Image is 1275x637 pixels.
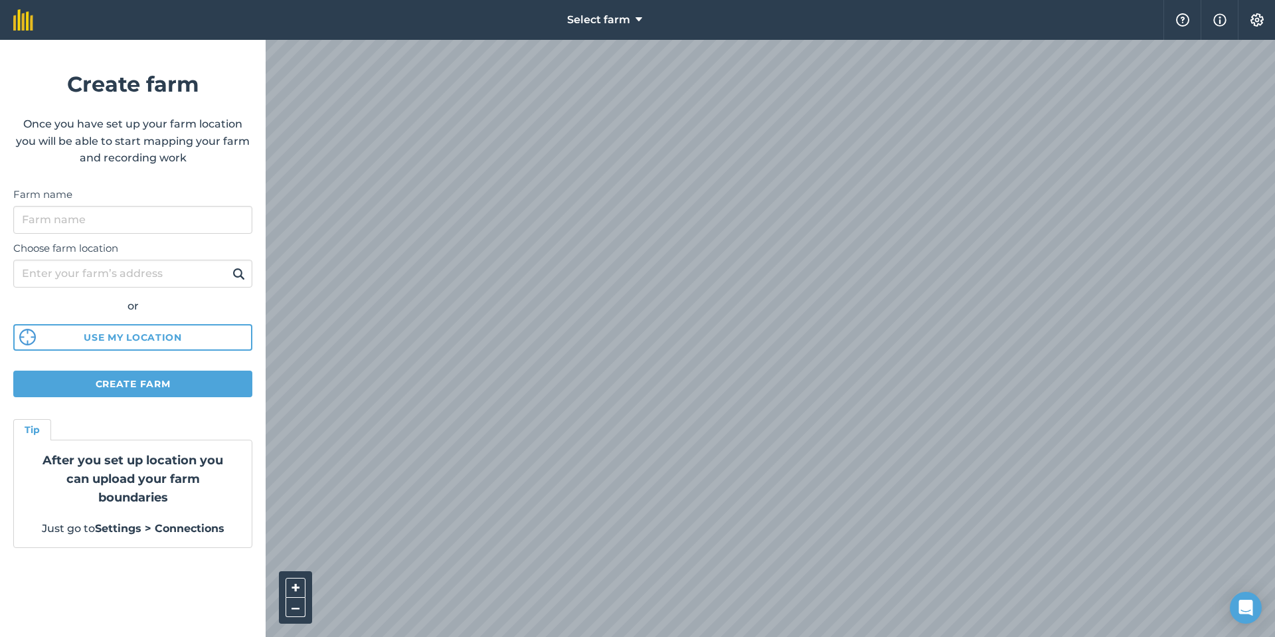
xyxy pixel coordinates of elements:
img: svg+xml;base64,PHN2ZyB4bWxucz0iaHR0cDovL3d3dy53My5vcmcvMjAwMC9zdmciIHdpZHRoPSIxOSIgaGVpZ2h0PSIyNC... [232,266,245,282]
button: – [286,598,305,617]
strong: After you set up location you can upload your farm boundaries [42,453,223,505]
img: A cog icon [1249,13,1265,27]
p: Once you have set up your farm location you will be able to start mapping your farm and recording... [13,116,252,167]
h1: Create farm [13,67,252,101]
button: Create farm [13,371,252,397]
h4: Tip [25,422,40,437]
div: or [13,298,252,315]
label: Farm name [13,187,252,203]
span: Select farm [567,12,630,28]
label: Choose farm location [13,240,252,256]
input: Enter your farm’s address [13,260,252,288]
strong: Settings > Connections [95,522,224,535]
input: Farm name [13,206,252,234]
button: Use my location [13,324,252,351]
button: + [286,578,305,598]
p: Just go to [30,520,236,537]
img: svg+xml;base64,PHN2ZyB4bWxucz0iaHR0cDovL3d3dy53My5vcmcvMjAwMC9zdmciIHdpZHRoPSIxNyIgaGVpZ2h0PSIxNy... [1213,12,1227,28]
img: A question mark icon [1175,13,1191,27]
img: fieldmargin Logo [13,9,33,31]
img: svg%3e [19,329,36,345]
div: Open Intercom Messenger [1230,592,1262,624]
